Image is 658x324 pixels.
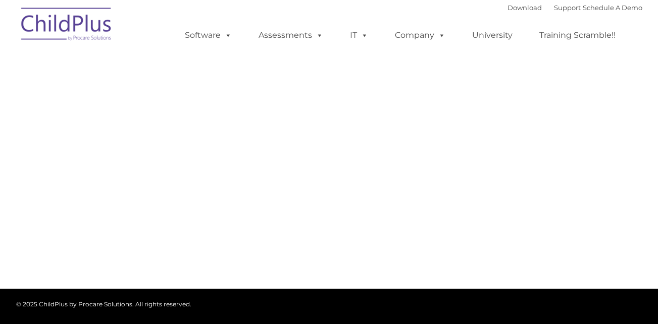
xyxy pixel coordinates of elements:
[16,1,117,51] img: ChildPlus by Procare Solutions
[508,4,542,12] a: Download
[462,25,523,45] a: University
[583,4,642,12] a: Schedule A Demo
[248,25,333,45] a: Assessments
[554,4,581,12] a: Support
[508,4,642,12] font: |
[340,25,378,45] a: IT
[529,25,626,45] a: Training Scramble!!
[385,25,455,45] a: Company
[16,300,191,308] span: © 2025 ChildPlus by Procare Solutions. All rights reserved.
[175,25,242,45] a: Software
